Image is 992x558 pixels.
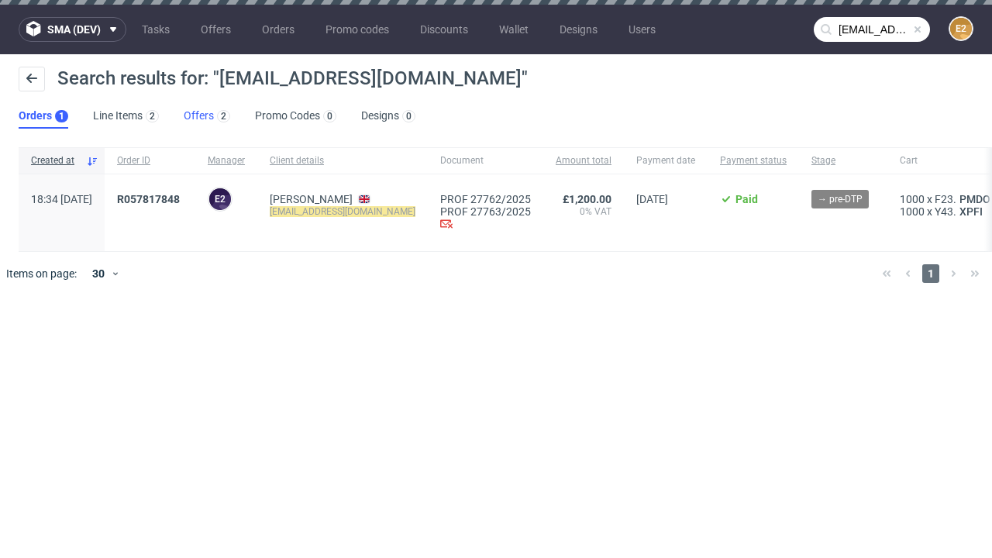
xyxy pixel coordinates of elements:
[31,193,92,205] span: 18:34 [DATE]
[900,193,925,205] span: 1000
[316,17,398,42] a: Promo codes
[636,154,695,167] span: Payment date
[19,17,126,42] button: sma (dev)
[922,264,939,283] span: 1
[440,154,531,167] span: Document
[556,205,611,218] span: 0% VAT
[361,104,415,129] a: Designs0
[270,193,353,205] a: [PERSON_NAME]
[735,193,758,205] span: Paid
[636,193,668,205] span: [DATE]
[221,111,226,122] div: 2
[117,154,183,167] span: Order ID
[208,154,245,167] span: Manager
[117,193,180,205] span: R057817848
[93,104,159,129] a: Line Items2
[270,154,415,167] span: Client details
[563,193,611,205] span: £1,200.00
[818,192,863,206] span: → pre-DTP
[83,263,111,284] div: 30
[935,205,956,218] span: Y43.
[6,266,77,281] span: Items on page:
[209,188,231,210] figcaption: e2
[270,206,415,217] mark: [EMAIL_ADDRESS][DOMAIN_NAME]
[935,193,956,205] span: F23.
[191,17,240,42] a: Offers
[811,154,875,167] span: Stage
[619,17,665,42] a: Users
[440,193,531,205] a: PROF 27762/2025
[47,24,101,35] span: sma (dev)
[184,104,230,129] a: Offers2
[57,67,528,89] span: Search results for: "[EMAIL_ADDRESS][DOMAIN_NAME]"
[900,205,925,218] span: 1000
[950,18,972,40] figcaption: e2
[440,205,531,218] a: PROF 27763/2025
[406,111,412,122] div: 0
[255,104,336,129] a: Promo Codes0
[490,17,538,42] a: Wallet
[411,17,477,42] a: Discounts
[556,154,611,167] span: Amount total
[150,111,155,122] div: 2
[117,193,183,205] a: R057817848
[31,154,80,167] span: Created at
[327,111,332,122] div: 0
[253,17,304,42] a: Orders
[550,17,607,42] a: Designs
[133,17,179,42] a: Tasks
[956,205,986,218] a: XPFI
[720,154,787,167] span: Payment status
[19,104,68,129] a: Orders1
[59,111,64,122] div: 1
